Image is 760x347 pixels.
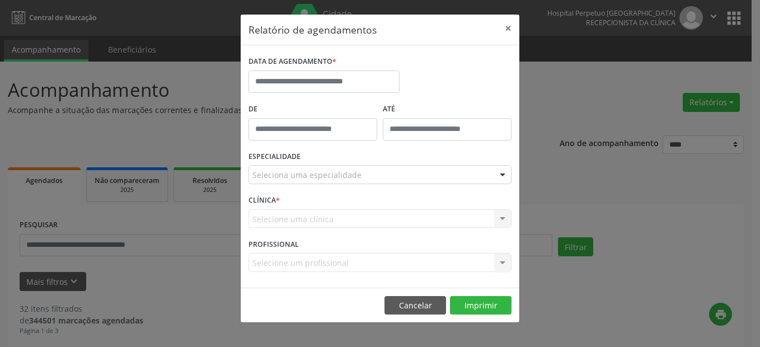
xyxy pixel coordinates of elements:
[384,296,446,315] button: Cancelar
[450,296,512,315] button: Imprimir
[248,236,299,253] label: PROFISSIONAL
[497,15,519,42] button: Close
[248,192,280,209] label: CLÍNICA
[383,101,512,118] label: ATÉ
[248,148,301,166] label: ESPECIALIDADE
[252,169,362,181] span: Seleciona uma especialidade
[248,22,377,37] h5: Relatório de agendamentos
[248,53,336,71] label: DATA DE AGENDAMENTO
[248,101,377,118] label: De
